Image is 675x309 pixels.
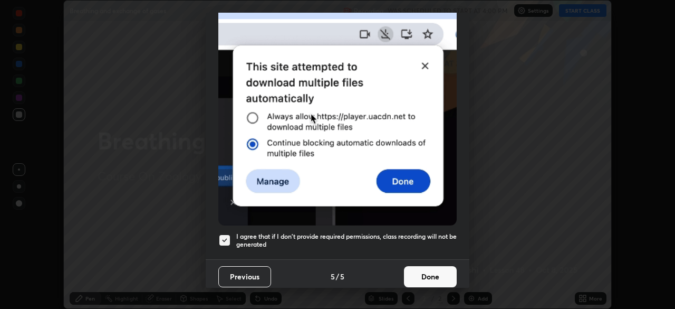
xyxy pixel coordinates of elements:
button: Previous [218,266,271,287]
button: Done [404,266,457,287]
h4: / [336,271,339,282]
h4: 5 [340,271,344,282]
h5: I agree that if I don't provide required permissions, class recording will not be generated [236,232,457,249]
h4: 5 [331,271,335,282]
